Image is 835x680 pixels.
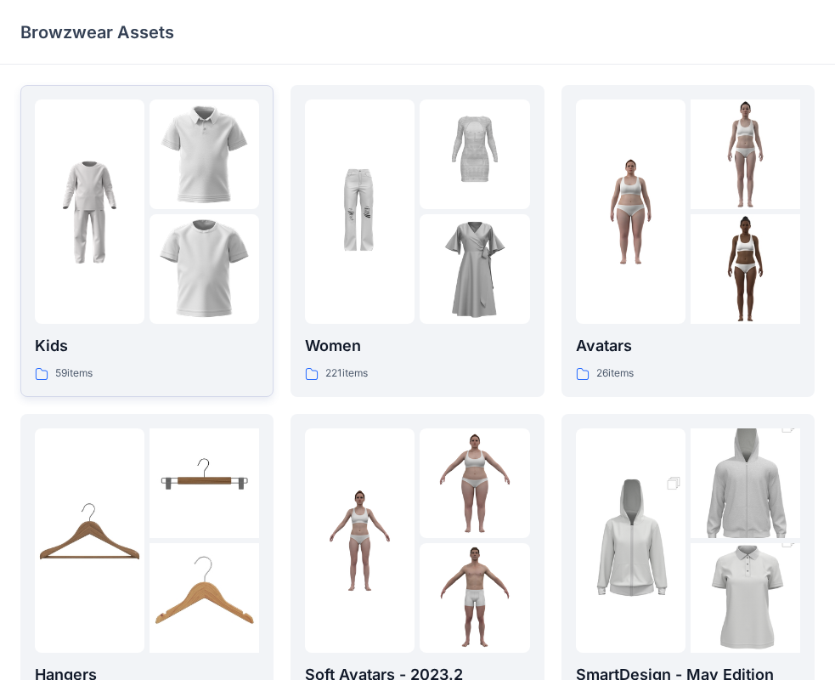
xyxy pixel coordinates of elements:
img: folder 3 [150,214,259,324]
img: folder 3 [150,543,259,653]
img: folder 2 [150,99,259,209]
img: folder 2 [420,428,529,538]
img: folder 3 [420,543,529,653]
img: folder 3 [420,214,529,324]
img: folder 2 [691,401,800,566]
a: folder 1folder 2folder 3Kids59items [20,85,274,397]
p: 26 items [596,365,634,382]
img: folder 1 [35,157,144,267]
img: folder 1 [305,485,415,595]
a: folder 1folder 2folder 3Avatars26items [561,85,815,397]
img: folder 1 [576,157,685,267]
p: 221 items [325,365,368,382]
p: Kids [35,334,259,358]
img: folder 2 [150,428,259,538]
p: 59 items [55,365,93,382]
img: folder 1 [576,458,685,623]
a: folder 1folder 2folder 3Women221items [291,85,544,397]
p: Browzwear Assets [20,20,174,44]
p: Avatars [576,334,800,358]
img: folder 1 [305,157,415,267]
img: folder 2 [691,99,800,209]
img: folder 3 [691,214,800,324]
p: Women [305,334,529,358]
img: folder 2 [420,99,529,209]
img: folder 1 [35,485,144,595]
